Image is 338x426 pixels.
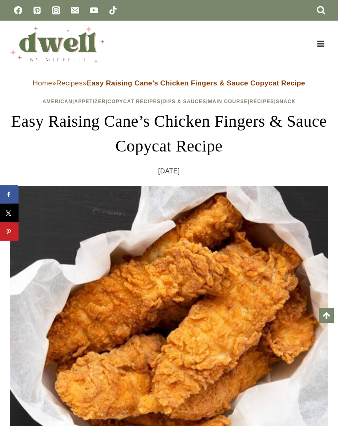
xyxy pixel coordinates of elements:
[158,165,180,177] time: [DATE]
[313,37,328,50] button: Open menu
[87,79,305,87] strong: Easy Raising Cane’s Chicken Fingers & Sauce Copycat Recipe
[56,79,82,87] a: Recipes
[249,99,274,104] a: Recipes
[10,109,328,159] h1: Easy Raising Cane’s Chicken Fingers & Sauce Copycat Recipe
[74,99,106,104] a: Appetizer
[319,308,334,323] a: Scroll to top
[86,2,102,19] a: YouTube
[48,2,64,19] a: Instagram
[42,99,73,104] a: American
[67,2,83,19] a: Email
[105,2,121,19] a: TikTok
[314,3,328,17] button: View Search Form
[208,99,248,104] a: Main Course
[33,79,52,87] a: Home
[162,99,206,104] a: Dips & Sauces
[10,25,105,63] img: DWELL by michelle
[33,79,305,87] span: » »
[108,99,161,104] a: Copycat Recipes
[29,2,45,19] a: Pinterest
[276,99,296,104] a: Snack
[10,2,26,19] a: Facebook
[42,99,296,104] span: | | | | | |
